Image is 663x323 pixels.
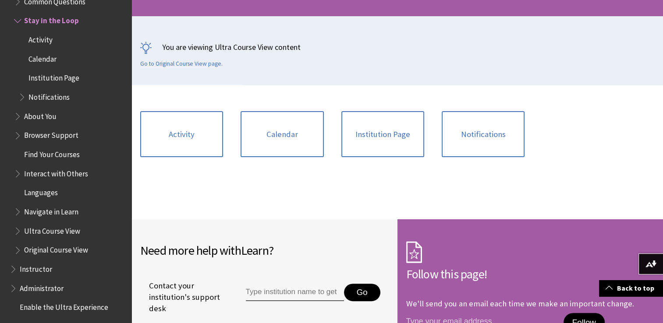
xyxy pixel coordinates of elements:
[241,242,269,258] span: Learn
[442,111,525,158] a: Notifications
[140,280,226,315] span: Contact your institution's support desk
[140,60,223,68] a: Go to Original Course View page.
[28,52,57,63] span: Calendar
[344,284,380,301] button: Go
[406,241,422,263] img: Subscription Icon
[24,109,57,121] span: About You
[24,186,58,197] span: Languages
[140,241,389,260] h2: Need more help with ?
[24,128,78,140] span: Browser Support
[140,42,654,53] p: You are viewing Ultra Course View content
[24,166,88,178] span: Interact with Others
[28,71,79,83] span: Institution Page
[599,280,663,296] a: Back to top
[140,111,223,158] a: Activity
[28,90,70,102] span: Notifications
[24,224,80,235] span: Ultra Course View
[20,262,52,274] span: Instructor
[20,300,108,312] span: Enable the Ultra Experience
[24,147,80,159] span: Find Your Courses
[246,284,344,301] input: Type institution name to get support
[20,281,64,293] span: Administrator
[406,298,634,309] p: We'll send you an email each time we make an important change.
[28,32,53,44] span: Activity
[406,265,655,283] h2: Follow this page!
[24,204,78,216] span: Navigate in Learn
[241,111,323,158] a: Calendar
[24,243,88,255] span: Original Course View
[341,111,424,158] a: Institution Page
[24,14,79,25] span: Stay in the Loop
